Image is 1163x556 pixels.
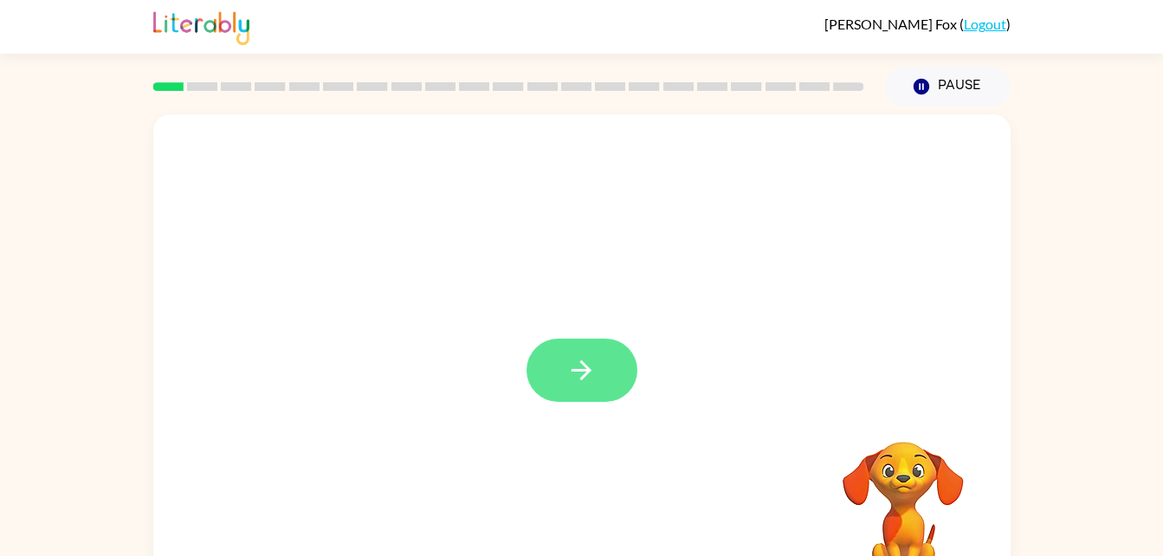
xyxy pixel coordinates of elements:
[824,16,1011,32] div: ( )
[153,7,249,45] img: Literably
[964,16,1006,32] a: Logout
[824,16,959,32] span: [PERSON_NAME] Fox
[885,67,1011,107] button: Pause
